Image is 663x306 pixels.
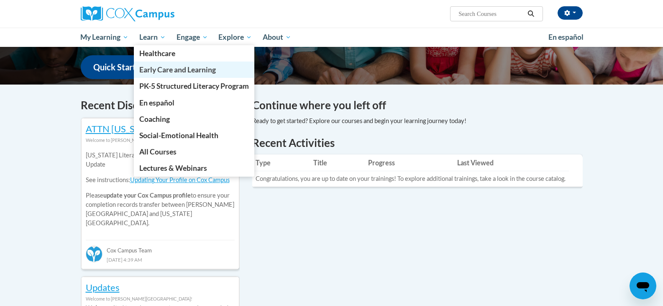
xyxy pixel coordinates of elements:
[130,176,230,183] a: Updating Your Profile on Cox Campus
[86,123,200,134] a: ATTN [US_STATE] Members
[81,55,172,79] a: Quick Start Guide
[257,28,297,47] a: About
[139,65,216,74] span: Early Care and Learning
[134,78,254,94] a: PK-5 Structured Literacy Program
[134,62,254,78] a: Early Care and Learning
[454,154,569,171] th: Last Viewed
[525,9,537,19] button: Search
[134,111,254,127] a: Coaching
[86,282,120,293] a: Updates
[81,6,174,21] img: Cox Campus
[252,135,583,150] h1: Recent Activities
[458,9,525,19] input: Search Courses
[86,294,235,303] div: Welcome to [PERSON_NAME][GEOGRAPHIC_DATA]!
[548,33,584,41] span: En español
[81,6,240,21] a: Cox Campus
[558,6,583,20] button: Account Settings
[213,28,257,47] a: Explore
[86,151,235,169] p: [US_STATE] Literacy Academy Integration Important Update
[310,154,365,171] th: Title
[86,240,235,255] div: Cox Campus Team
[139,147,177,156] span: All Courses
[86,136,235,145] div: Welcome to [PERSON_NAME][GEOGRAPHIC_DATA]!
[365,154,454,171] th: Progress
[134,127,254,144] a: Social-Emotional Health
[86,246,102,262] img: Cox Campus Team
[139,32,166,42] span: Learn
[103,192,191,199] b: update your Cox Campus profile
[134,144,254,160] a: All Courses
[543,28,589,46] a: En español
[86,145,235,234] div: Please to ensure your completion records transfer between [PERSON_NAME][GEOGRAPHIC_DATA] and [US_...
[218,32,252,42] span: Explore
[86,175,235,185] p: See instructions:
[139,98,174,107] span: En español
[68,28,595,47] div: Main menu
[139,49,175,58] span: Healthcare
[252,97,583,113] h4: Continue where you left off
[134,95,254,111] a: En español
[134,45,254,62] a: Healthcare
[81,97,240,113] h4: Recent Discussions
[75,28,134,47] a: My Learning
[252,171,569,187] td: Congratulations, you are up to date on your trainings! To explore additional trainings, take a lo...
[139,131,218,140] span: Social-Emotional Health
[134,160,254,176] a: Lectures & Webinars
[139,164,207,172] span: Lectures & Webinars
[134,28,171,47] a: Learn
[86,255,235,264] div: [DATE] 4:39 AM
[80,32,128,42] span: My Learning
[139,115,170,123] span: Coaching
[630,273,656,299] iframe: Button to launch messaging window
[263,32,291,42] span: About
[171,28,213,47] a: Engage
[177,32,208,42] span: Engage
[252,154,310,171] th: Type
[139,82,249,90] span: PK-5 Structured Literacy Program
